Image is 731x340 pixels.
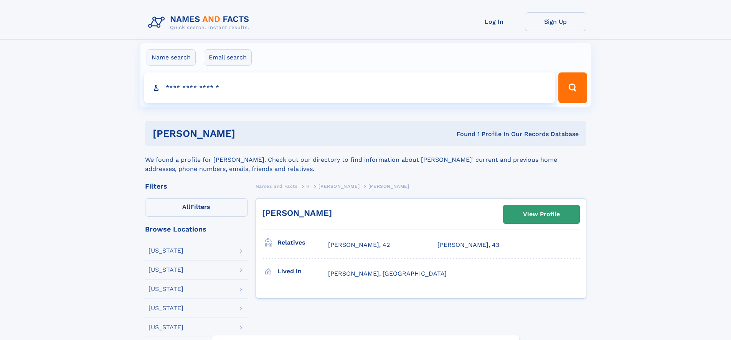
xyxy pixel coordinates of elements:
[464,12,525,31] a: Log In
[204,49,252,66] label: Email search
[318,184,360,189] span: [PERSON_NAME]
[149,324,183,330] div: [US_STATE]
[145,12,256,33] img: Logo Names and Facts
[145,226,248,233] div: Browse Locations
[318,181,360,191] a: [PERSON_NAME]
[503,205,579,223] a: View Profile
[525,12,586,31] a: Sign Up
[256,181,298,191] a: Names and Facts
[346,130,579,138] div: Found 1 Profile In Our Records Database
[145,183,248,190] div: Filters
[437,241,499,249] a: [PERSON_NAME], 43
[149,248,183,254] div: [US_STATE]
[328,241,390,249] a: [PERSON_NAME], 42
[368,184,409,189] span: [PERSON_NAME]
[328,270,447,277] span: [PERSON_NAME], [GEOGRAPHIC_DATA]
[182,203,190,210] span: All
[149,286,183,292] div: [US_STATE]
[306,181,310,191] a: H
[144,72,555,103] input: search input
[523,205,560,223] div: View Profile
[153,129,346,138] h1: [PERSON_NAME]
[306,184,310,189] span: H
[145,198,248,217] label: Filters
[145,146,586,174] div: We found a profile for [PERSON_NAME]. Check out our directory to find information about [PERSON_N...
[277,236,328,249] h3: Relatives
[149,305,183,311] div: [US_STATE]
[277,265,328,278] h3: Lived in
[262,208,332,218] a: [PERSON_NAME]
[147,49,196,66] label: Name search
[558,72,587,103] button: Search Button
[149,267,183,273] div: [US_STATE]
